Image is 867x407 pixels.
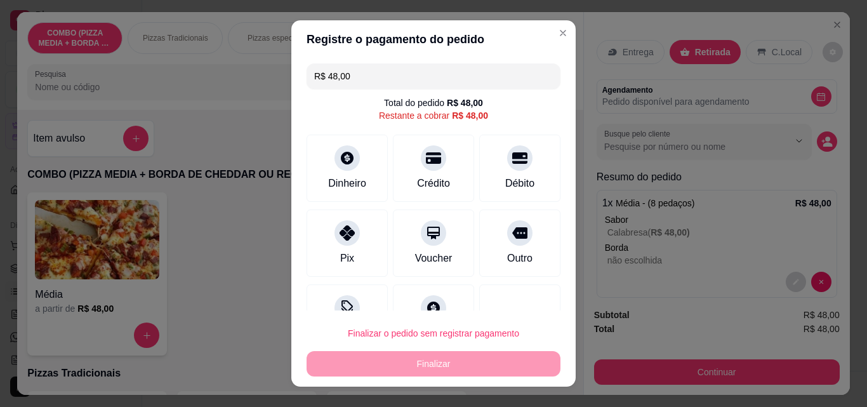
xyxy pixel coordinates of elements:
div: Restante a cobrar [379,109,488,122]
div: Outro [507,251,533,266]
input: Ex.: hambúrguer de cordeiro [314,63,553,89]
div: Crédito [417,176,450,191]
div: Débito [505,176,534,191]
div: Pix [340,251,354,266]
button: Finalizar o pedido sem registrar pagamento [307,321,560,346]
div: Dinheiro [328,176,366,191]
div: R$ 48,00 [447,97,483,109]
button: Close [553,23,573,43]
div: Total do pedido [384,97,483,109]
div: R$ 48,00 [452,109,488,122]
header: Registre o pagamento do pedido [291,20,576,58]
div: Voucher [415,251,453,266]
